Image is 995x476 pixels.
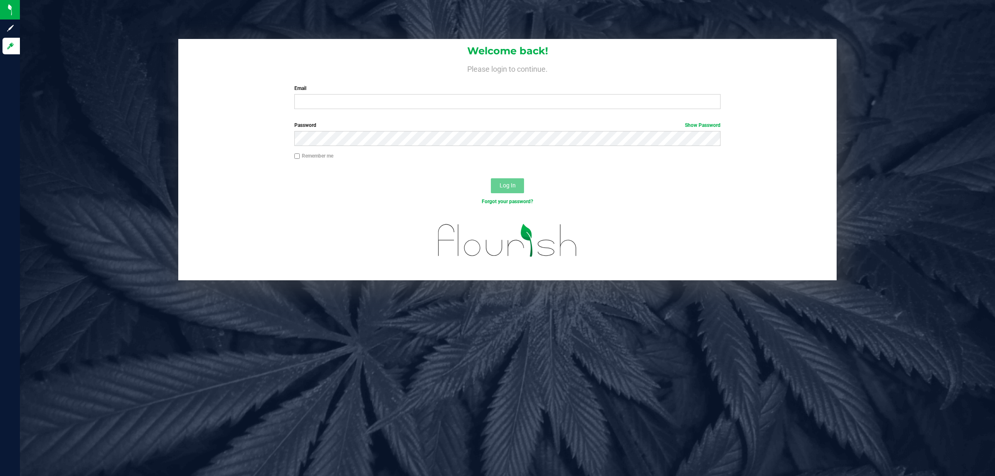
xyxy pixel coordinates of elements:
input: Remember me [294,153,300,159]
span: Password [294,122,316,128]
a: Show Password [685,122,721,128]
h4: Please login to continue. [178,63,837,73]
label: Email [294,85,721,92]
a: Forgot your password? [482,199,533,204]
h1: Welcome back! [178,46,837,56]
label: Remember me [294,152,333,160]
img: flourish_logo.svg [425,214,590,267]
inline-svg: Sign up [6,24,15,32]
inline-svg: Log in [6,42,15,50]
button: Log In [491,178,524,193]
span: Log In [500,182,516,189]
